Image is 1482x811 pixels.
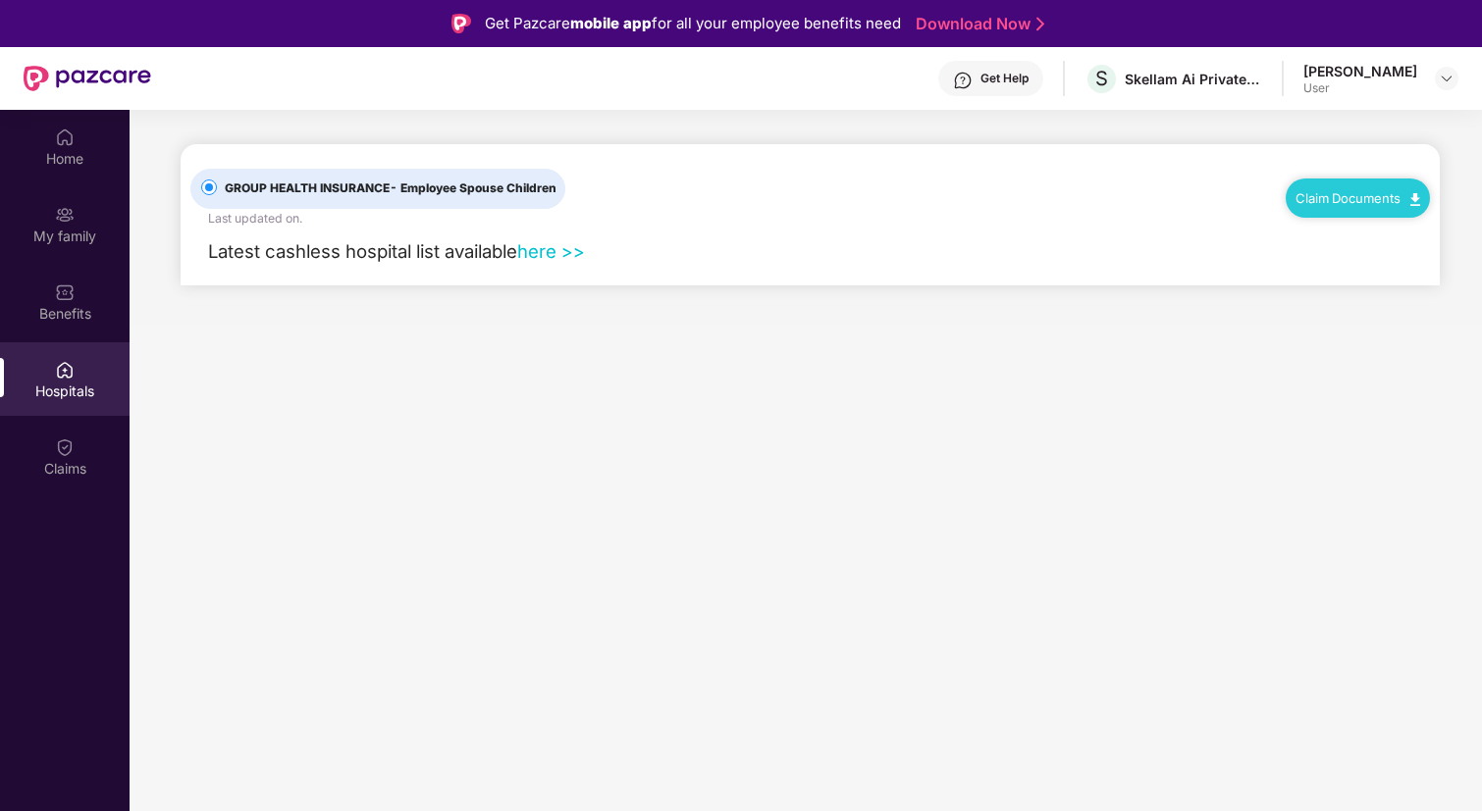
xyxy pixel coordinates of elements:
img: svg+xml;base64,PHN2ZyBpZD0iQ2xhaW0iIHhtbG5zPSJodHRwOi8vd3d3LnczLm9yZy8yMDAwL3N2ZyIgd2lkdGg9IjIwIi... [55,437,75,457]
a: here >> [517,240,585,262]
img: Stroke [1036,14,1044,34]
img: svg+xml;base64,PHN2ZyBpZD0iSG9zcGl0YWxzIiB4bWxucz0iaHR0cDovL3d3dy53My5vcmcvMjAwMC9zdmciIHdpZHRoPS... [55,360,75,380]
div: Last updated on . [208,209,302,228]
a: Download Now [916,14,1038,34]
span: - Employee Spouse Children [390,180,556,195]
div: Get Pazcare for all your employee benefits need [485,12,901,35]
span: S [1095,67,1108,90]
img: New Pazcare Logo [24,66,151,91]
img: svg+xml;base64,PHN2ZyBpZD0iRHJvcGRvd24tMzJ4MzIiIHhtbG5zPSJodHRwOi8vd3d3LnczLm9yZy8yMDAwL3N2ZyIgd2... [1439,71,1455,86]
strong: mobile app [570,14,652,32]
img: svg+xml;base64,PHN2ZyBpZD0iSGVscC0zMngzMiIgeG1sbnM9Imh0dHA6Ly93d3cudzMub3JnLzIwMDAvc3ZnIiB3aWR0aD... [953,71,973,90]
div: Skellam Ai Private Limited [1125,70,1262,88]
div: [PERSON_NAME] [1303,62,1417,80]
img: svg+xml;base64,PHN2ZyB4bWxucz0iaHR0cDovL3d3dy53My5vcmcvMjAwMC9zdmciIHdpZHRoPSIxMC40IiBoZWlnaHQ9Ij... [1410,193,1420,206]
div: Get Help [980,71,1029,86]
img: svg+xml;base64,PHN2ZyBpZD0iQmVuZWZpdHMiIHhtbG5zPSJodHRwOi8vd3d3LnczLm9yZy8yMDAwL3N2ZyIgd2lkdGg9Ij... [55,282,75,302]
img: Logo [451,14,471,33]
img: svg+xml;base64,PHN2ZyB3aWR0aD0iMjAiIGhlaWdodD0iMjAiIHZpZXdCb3g9IjAgMCAyMCAyMCIgZmlsbD0ibm9uZSIgeG... [55,205,75,225]
div: User [1303,80,1417,96]
a: Claim Documents [1296,190,1420,206]
span: GROUP HEALTH INSURANCE [217,179,564,198]
img: svg+xml;base64,PHN2ZyBpZD0iSG9tZSIgeG1sbnM9Imh0dHA6Ly93d3cudzMub3JnLzIwMDAvc3ZnIiB3aWR0aD0iMjAiIG... [55,127,75,147]
span: Latest cashless hospital list available [208,240,517,262]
